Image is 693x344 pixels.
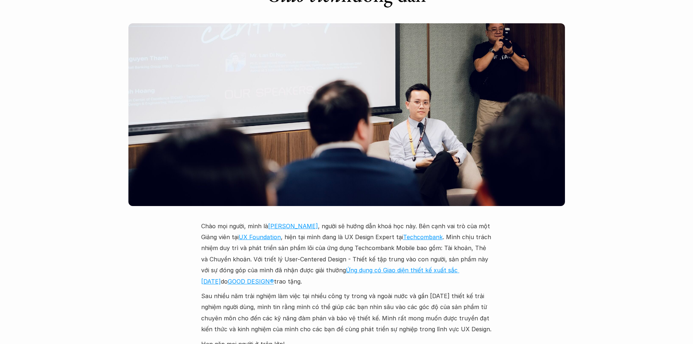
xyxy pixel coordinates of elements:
p: Sau nhiều năm trải nghiệm làm việc tại nhiều công ty trong và ngoài nước và gần [DATE] thiết kế t... [201,290,492,335]
a: UX Foundation [239,233,281,241]
a: [PERSON_NAME] [268,222,318,230]
p: Chào mọi người, mình là , người sẽ hướng dẫn khoá học này. Bên cạnh vai trò của một Giảng viên tạ... [201,221,492,287]
a: Techcombank [403,233,443,241]
a: GOOD DESIGN® [228,278,274,285]
a: Ứng dụng có Giao diện thiết kế xuất sắc [DATE] [201,266,459,285]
